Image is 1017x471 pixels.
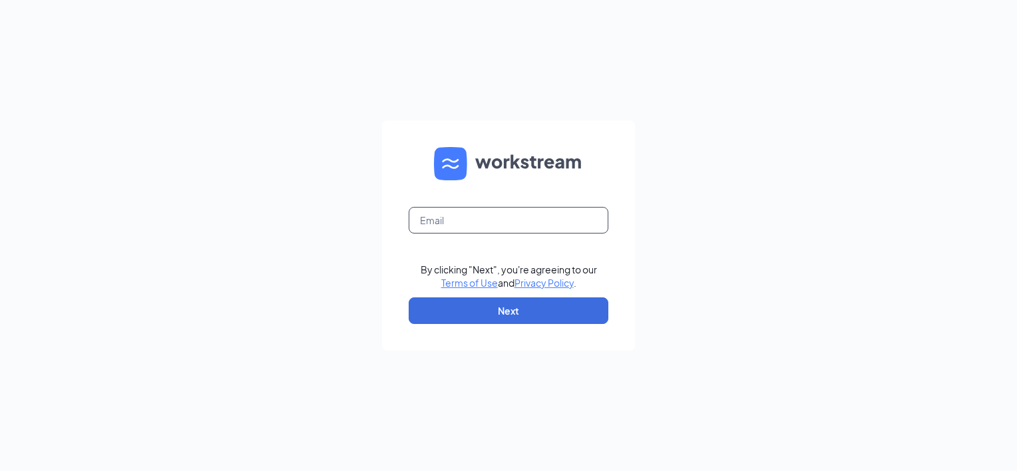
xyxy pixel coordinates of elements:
[409,297,608,324] button: Next
[514,277,574,289] a: Privacy Policy
[441,277,498,289] a: Terms of Use
[421,263,597,289] div: By clicking "Next", you're agreeing to our and .
[409,207,608,234] input: Email
[434,147,583,180] img: WS logo and Workstream text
